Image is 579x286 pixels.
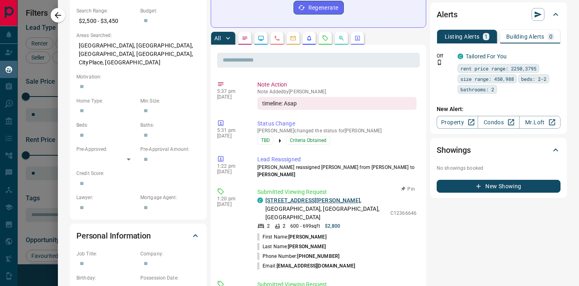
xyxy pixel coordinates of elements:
p: 1 [485,34,488,39]
h2: Showings [437,144,471,156]
button: Regenerate [294,1,344,14]
p: No showings booked [437,165,561,172]
svg: Requests [322,35,329,41]
p: [DATE] [217,169,245,175]
span: beds: 2-2 [521,75,546,83]
p: Baths: [140,121,200,129]
h2: Personal Information [76,229,151,242]
button: Pin [396,185,420,193]
svg: Agent Actions [354,35,361,41]
p: Submitted Viewing Request [257,188,417,196]
p: 600 - 699 sqft [290,222,320,230]
a: Tailored For You [466,53,507,60]
p: Status Change [257,119,417,128]
p: Birthday: [76,274,136,282]
span: [PHONE_NUMBER] [297,253,339,259]
p: Job Title: [76,250,136,257]
svg: Push Notification Only [437,60,442,65]
p: Listing Alerts [445,34,480,39]
p: C12366646 [390,210,417,217]
span: bathrooms: 2 [460,85,494,93]
span: Criteria Obtained [290,136,326,144]
p: 1:22 pm [217,163,245,169]
p: Lawyer: [76,194,136,201]
h2: Alerts [437,8,458,21]
p: Pre-Approved: [76,146,136,153]
p: Budget: [140,7,200,14]
svg: Emails [290,35,296,41]
p: $2,500 - $3,450 [76,14,136,28]
a: Condos [478,116,519,129]
p: 5:31 pm [217,128,245,133]
button: New Showing [437,180,561,193]
p: Phone Number: [257,253,339,260]
p: Beds: [76,121,136,129]
svg: Opportunities [338,35,345,41]
p: New Alert: [437,105,561,113]
p: 2 [283,222,285,230]
p: Search Range: [76,7,136,14]
p: Motivation: [76,73,200,80]
p: [GEOGRAPHIC_DATA], [GEOGRAPHIC_DATA], [GEOGRAPHIC_DATA], [GEOGRAPHIC_DATA], CityPlace, [GEOGRAPHI... [76,39,200,69]
span: [PERSON_NAME] [288,244,326,249]
a: Property [437,116,478,129]
p: First Name: [257,233,326,241]
p: Credit Score: [76,170,200,177]
a: [STREET_ADDRESS][PERSON_NAME] [265,197,360,204]
span: rent price range: 2250,3795 [460,64,536,72]
span: [PERSON_NAME] [257,172,295,177]
p: 2 [267,222,270,230]
div: Showings [437,140,561,160]
a: Mr.Loft [519,116,561,129]
p: Areas Searched: [76,32,200,39]
p: $2,800 [325,222,341,230]
p: 0 [549,34,552,39]
p: Home Type: [76,97,136,105]
p: All [214,35,221,41]
div: Personal Information [76,226,200,245]
div: condos.ca [257,198,263,203]
svg: Listing Alerts [306,35,312,41]
p: Possession Date: [140,274,200,282]
p: Mortgage Agent: [140,194,200,201]
p: [PERSON_NAME] reassigned [PERSON_NAME] from [PERSON_NAME] to [257,164,417,178]
span: [EMAIL_ADDRESS][DOMAIN_NAME] [277,263,355,269]
p: 1:20 pm [217,196,245,202]
svg: Calls [274,35,280,41]
p: [DATE] [217,133,245,139]
p: , [GEOGRAPHIC_DATA], [GEOGRAPHIC_DATA], [GEOGRAPHIC_DATA] [265,196,386,222]
p: Note Added by [PERSON_NAME] [257,89,417,95]
p: Note Action [257,80,417,89]
p: Off [437,52,453,60]
p: Min Size: [140,97,200,105]
p: Company: [140,250,200,257]
p: [DATE] [217,202,245,207]
p: [PERSON_NAME] changed the status for [PERSON_NAME] [257,128,417,134]
svg: Lead Browsing Activity [258,35,264,41]
span: [PERSON_NAME] [288,234,326,240]
span: size range: 450,988 [460,75,514,83]
svg: Notes [242,35,248,41]
p: Email: [257,262,355,270]
p: Lead Reassigned [257,155,417,164]
p: Last Name: [257,243,326,250]
p: [DATE] [217,94,245,100]
div: Alerts [437,5,561,24]
div: timeline: Asap [257,97,417,110]
div: condos.ca [458,53,463,59]
p: Pre-Approval Amount: [140,146,200,153]
span: TBD [261,136,270,144]
p: Building Alerts [506,34,544,39]
p: 5:37 pm [217,88,245,94]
